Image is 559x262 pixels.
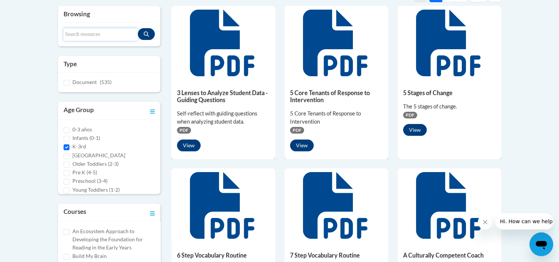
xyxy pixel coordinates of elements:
span: Document [72,79,97,85]
label: An Ecosystem Approach to Developing the Foundation for Reading in the Early Years [72,227,155,252]
label: [GEOGRAPHIC_DATA] [72,151,125,159]
a: Toggle collapse [150,207,155,218]
span: Hi. How can we help? [4,5,60,11]
span: PDF [290,127,304,134]
label: Preschool (3-4) [72,177,108,185]
h3: Courses [64,207,86,218]
label: Pre K (4-5) [72,168,97,177]
div: Self-reflect with guiding questions when analyzing student data. [177,110,270,126]
button: View [290,140,314,151]
iframe: Message from company [495,213,553,229]
iframe: Button to launch messaging window [529,232,553,256]
label: K-3rd [72,142,86,151]
h5: 5 Core Tenants of Response to Intervention [290,89,383,104]
label: Infants (0-1) [72,134,100,142]
h5: 5 Stages of Change [403,89,496,96]
button: View [403,124,427,136]
div: The 5 stages of change. [403,103,496,111]
label: Young Toddlers (1-2) [72,186,120,194]
h5: 6 Step Vocabulary Routine [177,252,270,259]
a: Toggle collapse [150,105,155,116]
iframe: Close message [478,215,492,229]
h3: Age Group [64,105,94,116]
label: Build My Brain [72,252,107,260]
span: PDF [177,127,191,134]
h5: 7 Step Vocabulary Routine [290,252,383,259]
div: 5 Core Tenants of Response to Intervention [290,110,383,126]
label: 0-3 años [72,125,92,134]
span: PDF [403,112,417,118]
input: Search resources [64,28,138,41]
label: Older Toddlers (2-3) [72,160,119,168]
h3: Browsing [64,10,155,19]
span: (535) [100,79,112,85]
h5: 3 Lenses to Analyze Student Data - Guiding Questions [177,89,270,104]
h5: A Culturally Competent Coach [403,252,496,259]
button: View [177,140,201,151]
h3: Type [64,60,155,68]
button: Search resources [138,28,155,40]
